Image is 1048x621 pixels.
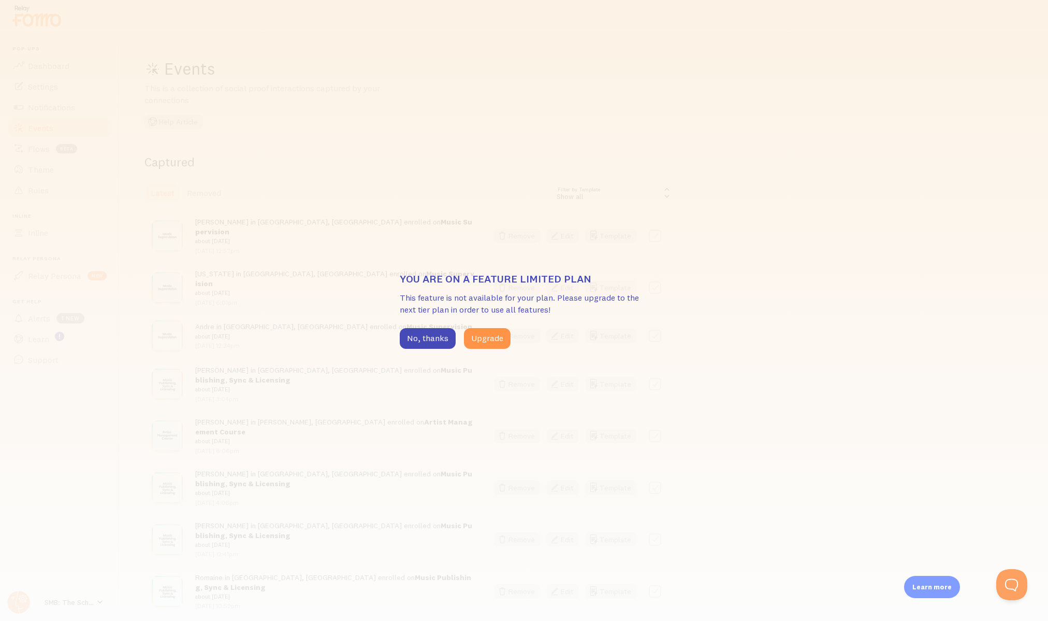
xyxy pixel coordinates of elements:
[400,272,648,286] h3: You are on a feature limited plan
[904,576,960,598] div: Learn more
[996,569,1027,600] iframe: Help Scout Beacon - Open
[400,292,648,316] p: This feature is not available for your plan. Please upgrade to the next tier plan in order to use...
[400,328,456,349] button: No, thanks
[464,328,511,349] button: Upgrade
[912,582,952,592] p: Learn more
